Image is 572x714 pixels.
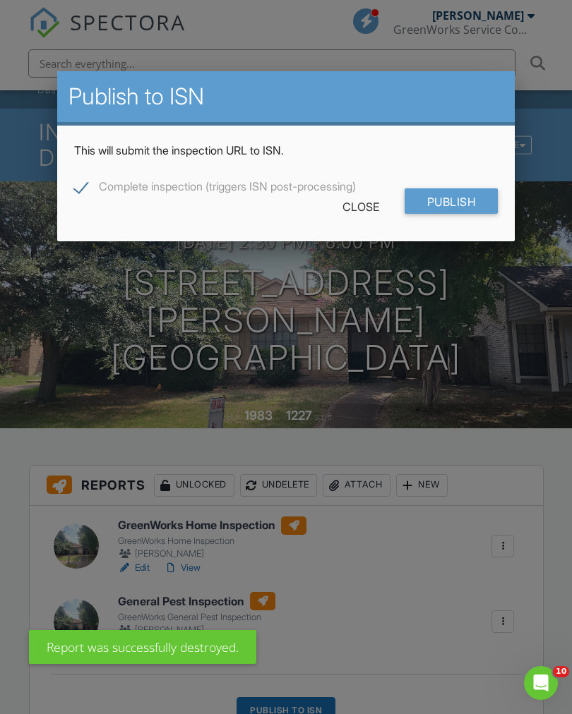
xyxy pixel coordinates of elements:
[29,630,256,664] div: Report was successfully destroyed.
[524,666,558,700] iframe: Intercom live chat
[320,194,402,219] div: Close
[553,666,569,677] span: 10
[74,180,356,198] label: Complete inspection (triggers ISN post-processing)
[74,143,498,158] p: This will submit the inspection URL to ISN.
[68,83,504,111] h2: Publish to ISN
[405,189,499,214] input: Publish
